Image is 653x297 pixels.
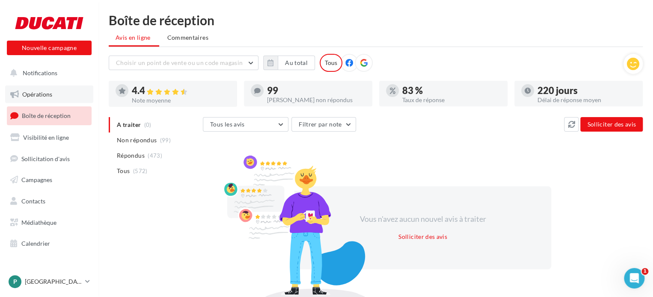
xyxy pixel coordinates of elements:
[641,268,648,275] span: 1
[117,167,130,175] span: Tous
[5,106,93,125] a: Boîte de réception
[21,176,52,183] span: Campagnes
[5,171,93,189] a: Campagnes
[23,134,69,141] span: Visibilité en ligne
[402,86,501,95] div: 83 %
[133,168,148,174] span: (572)
[132,86,230,96] div: 4.4
[5,235,93,253] a: Calendrier
[160,137,171,144] span: (99)
[21,155,70,162] span: Sollicitation d'avis
[22,112,71,119] span: Boîte de réception
[203,117,288,132] button: Tous les avis
[109,14,643,26] div: Boîte de réception
[210,121,245,128] span: Tous les avis
[22,91,52,98] span: Opérations
[320,54,342,72] div: Tous
[5,85,93,103] a: Opérations
[167,34,208,41] span: Commentaires
[267,86,365,95] div: 99
[148,152,162,159] span: (473)
[263,56,315,70] button: Au total
[109,56,258,70] button: Choisir un point de vente ou un code magasin
[537,97,636,103] div: Délai de réponse moyen
[278,56,315,70] button: Au total
[7,41,92,55] button: Nouvelle campagne
[291,117,356,132] button: Filtrer par note
[132,97,230,103] div: Note moyenne
[21,240,50,247] span: Calendrier
[267,97,365,103] div: [PERSON_NAME] non répondus
[117,136,157,144] span: Non répondus
[5,192,93,210] a: Contacts
[21,219,56,226] span: Médiathèque
[7,273,92,290] a: P [GEOGRAPHIC_DATA]
[5,64,90,82] button: Notifications
[25,277,82,286] p: [GEOGRAPHIC_DATA]
[395,232,451,242] button: Solliciter des avis
[5,150,93,168] a: Sollicitation d'avis
[402,97,501,103] div: Taux de réponse
[580,117,643,132] button: Solliciter des avis
[624,268,644,288] iframe: Intercom live chat
[116,59,243,66] span: Choisir un point de vente ou un code magasin
[5,214,93,232] a: Médiathèque
[13,277,17,286] span: P
[117,151,145,160] span: Répondus
[537,86,636,95] div: 220 jours
[21,197,45,205] span: Contacts
[23,69,57,76] span: Notifications
[5,129,93,147] a: Visibilité en ligne
[349,214,496,225] div: Vous n'avez aucun nouvel avis à traiter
